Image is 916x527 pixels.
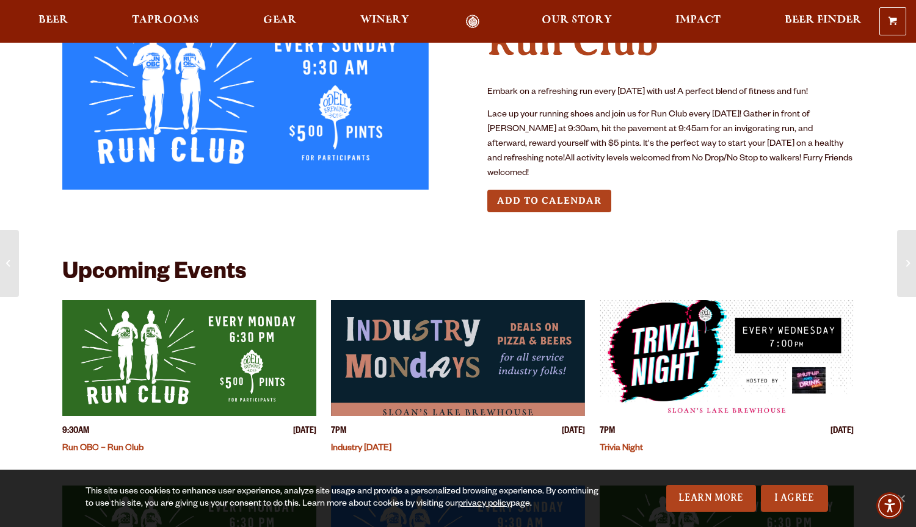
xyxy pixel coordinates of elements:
a: I Agree [761,485,828,512]
a: Our Story [534,15,620,29]
span: 7PM [600,426,615,439]
p: Lace up your running shoes and join us for Run Club every [DATE]! Gather in front of [PERSON_NAME... [487,108,854,181]
a: Gear [255,15,305,29]
a: Impact [667,15,729,29]
p: Embark on a refreshing run every [DATE] with us! A perfect blend of fitness and fun! [487,85,854,100]
span: Taprooms [132,15,199,25]
a: Trivia Night [600,444,643,454]
div: This site uses cookies to enhance user experience, analyze site usage and provide a personalized ... [85,486,598,511]
a: Beer Finder [777,15,870,29]
span: Beer Finder [785,15,862,25]
a: Odell Home [450,15,496,29]
a: Industry [DATE] [331,444,391,454]
a: View event details [62,300,316,416]
a: Beer [31,15,76,29]
a: Run OBC – Run Club [62,444,144,454]
a: Taprooms [124,15,207,29]
span: [DATE] [293,426,316,439]
span: 9:30AM [62,426,89,439]
span: [DATE] [831,426,854,439]
a: View event details [331,300,585,416]
a: View event details [600,300,854,416]
span: Impact [675,15,721,25]
span: Beer [38,15,68,25]
span: 7PM [331,426,346,439]
button: Add to Calendar [487,190,611,212]
a: Learn More [666,485,756,512]
a: Winery [352,15,417,29]
span: Gear [263,15,297,25]
span: [DATE] [562,426,585,439]
h2: Upcoming Events [62,261,246,288]
div: Accessibility Menu [876,492,903,519]
span: Our Story [542,15,612,25]
a: privacy policy [458,500,511,509]
span: Winery [360,15,409,25]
